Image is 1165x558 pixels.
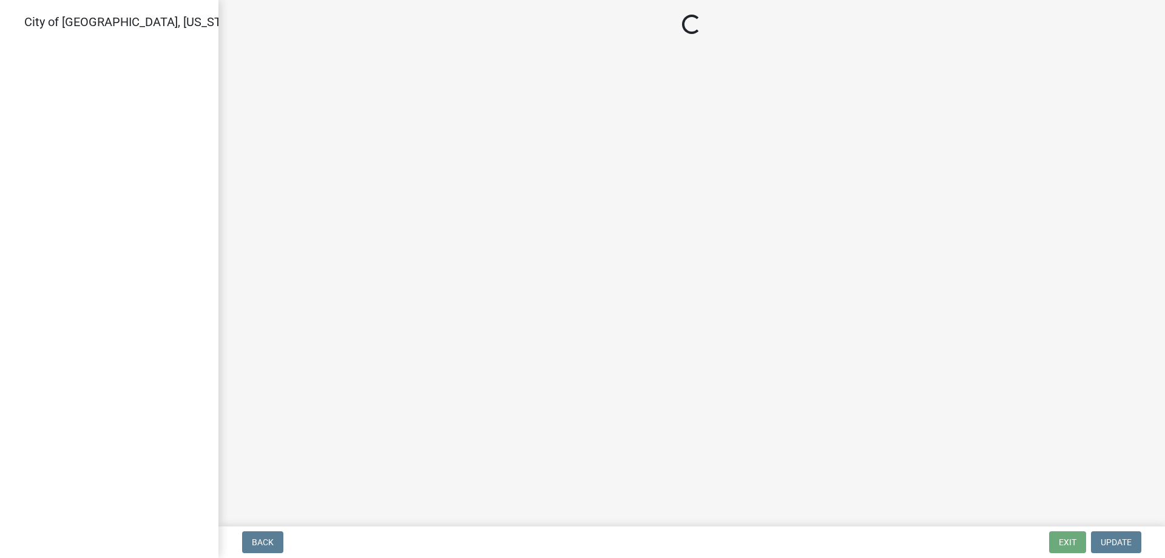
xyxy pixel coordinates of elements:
[1091,531,1141,553] button: Update
[1049,531,1086,553] button: Exit
[24,15,245,29] span: City of [GEOGRAPHIC_DATA], [US_STATE]
[242,531,283,553] button: Back
[252,537,274,547] span: Back
[1101,537,1132,547] span: Update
